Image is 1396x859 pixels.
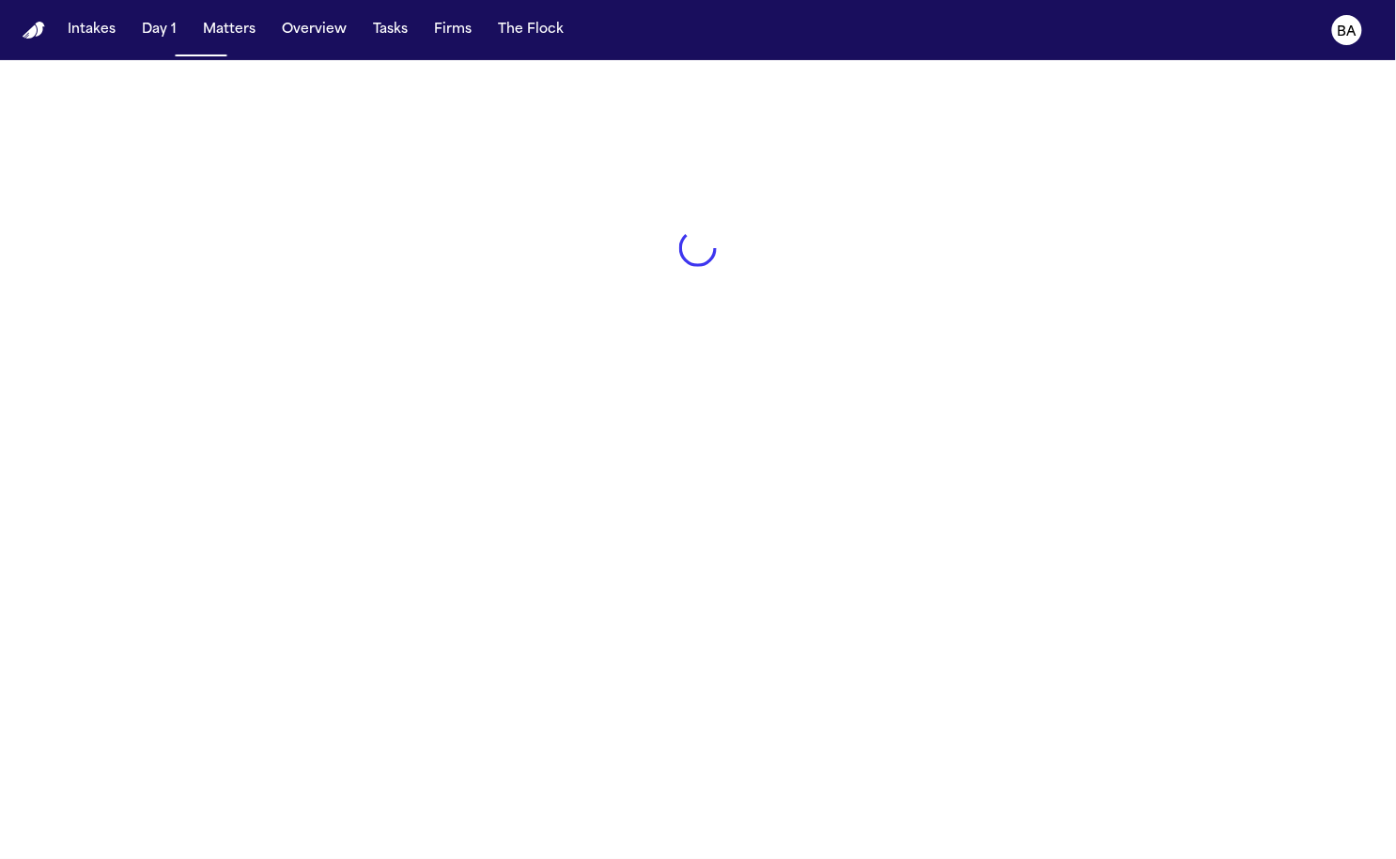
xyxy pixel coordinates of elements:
button: Day 1 [134,13,184,47]
button: Matters [195,13,263,47]
img: Finch Logo [23,22,45,39]
button: The Flock [490,13,571,47]
button: Firms [427,13,479,47]
button: Overview [274,13,354,47]
button: Intakes [60,13,123,47]
a: Home [23,22,45,39]
button: Tasks [365,13,415,47]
